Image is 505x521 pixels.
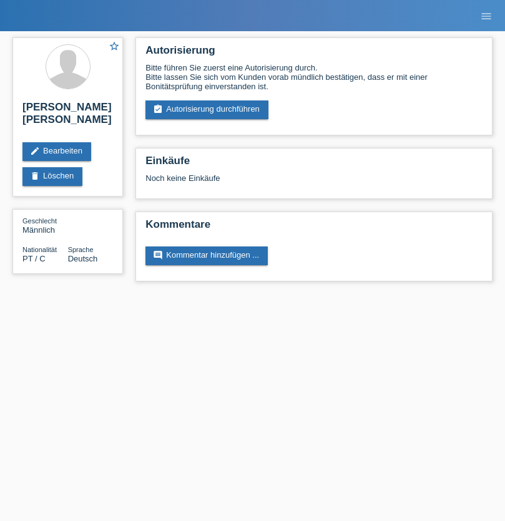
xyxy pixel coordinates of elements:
[22,216,68,235] div: Männlich
[22,101,113,132] h2: [PERSON_NAME] [PERSON_NAME]
[145,218,483,237] h2: Kommentare
[145,246,268,265] a: commentKommentar hinzufügen ...
[68,254,98,263] span: Deutsch
[474,12,499,19] a: menu
[145,155,483,173] h2: Einkäufe
[22,246,57,253] span: Nationalität
[22,217,57,225] span: Geschlecht
[68,246,94,253] span: Sprache
[145,44,483,63] h2: Autorisierung
[109,41,120,52] i: star_border
[145,100,268,119] a: assignment_turned_inAutorisierung durchführen
[30,171,40,181] i: delete
[109,41,120,54] a: star_border
[145,63,483,91] div: Bitte führen Sie zuerst eine Autorisierung durch. Bitte lassen Sie sich vom Kunden vorab mündlich...
[153,104,163,114] i: assignment_turned_in
[22,167,82,186] a: deleteLöschen
[30,146,40,156] i: edit
[480,10,493,22] i: menu
[22,254,46,263] span: Portugal / C / 01.01.2011
[153,250,163,260] i: comment
[145,173,483,192] div: Noch keine Einkäufe
[22,142,91,161] a: editBearbeiten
